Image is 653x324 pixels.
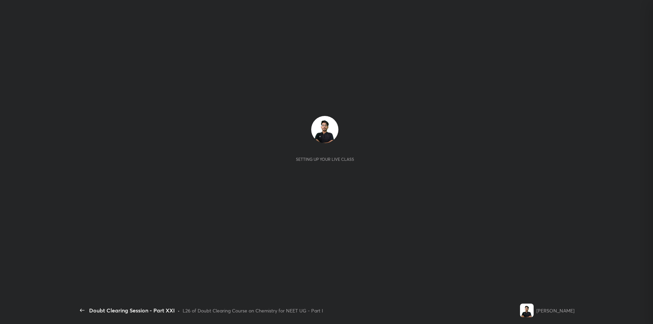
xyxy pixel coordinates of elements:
div: Doubt Clearing Session - Part XXI [89,306,175,314]
div: • [178,307,180,314]
div: [PERSON_NAME] [536,307,574,314]
img: a23c7d1b6cba430992ed97ba714bd577.jpg [520,304,534,317]
div: L26 of Doubt Clearing Course on Chemistry for NEET UG - Part I [183,307,323,314]
div: Setting up your live class [296,157,354,162]
img: a23c7d1b6cba430992ed97ba714bd577.jpg [311,116,338,143]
